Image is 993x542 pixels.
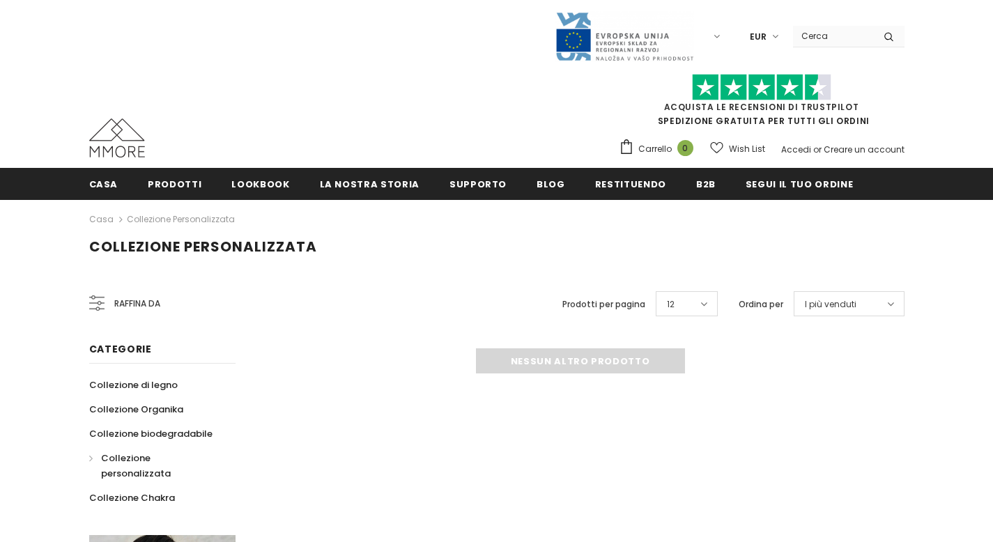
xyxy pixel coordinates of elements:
a: Lookbook [231,168,289,199]
label: Prodotti per pagina [562,297,645,311]
span: Segui il tuo ordine [746,178,853,191]
span: Collezione personalizzata [101,451,171,480]
span: Wish List [729,142,765,156]
a: Collezione personalizzata [89,446,220,486]
span: EUR [750,30,767,44]
span: Prodotti [148,178,201,191]
span: 0 [677,140,693,156]
a: Acquista le recensioni di TrustPilot [664,101,859,113]
img: Javni Razpis [555,11,694,62]
a: Accedi [781,144,811,155]
span: Blog [537,178,565,191]
a: B2B [696,168,716,199]
label: Ordina per [739,297,783,311]
a: La nostra storia [320,168,419,199]
span: 12 [667,297,675,311]
img: Casi MMORE [89,118,145,157]
a: supporto [449,168,507,199]
a: Javni Razpis [555,30,694,42]
a: Collezione di legno [89,373,178,397]
span: Raffina da [114,296,160,311]
img: Fidati di Pilot Stars [692,74,831,101]
span: I più venduti [805,297,856,311]
a: Collezione personalizzata [127,213,235,225]
a: Blog [537,168,565,199]
a: Restituendo [595,168,666,199]
span: Collezione personalizzata [89,237,317,256]
a: Casa [89,211,114,228]
a: Casa [89,168,118,199]
span: Collezione Organika [89,403,183,416]
span: Casa [89,178,118,191]
a: Carrello 0 [619,139,700,160]
span: supporto [449,178,507,191]
span: Collezione di legno [89,378,178,392]
span: Restituendo [595,178,666,191]
a: Collezione biodegradabile [89,421,213,446]
a: Prodotti [148,168,201,199]
span: La nostra storia [320,178,419,191]
span: Carrello [638,142,672,156]
input: Search Site [793,26,873,46]
span: Lookbook [231,178,289,191]
span: Collezione biodegradabile [89,427,213,440]
a: Collezione Chakra [89,486,175,510]
a: Creare un account [824,144,905,155]
span: SPEDIZIONE GRATUITA PER TUTTI GLI ORDINI [619,80,905,127]
a: Segui il tuo ordine [746,168,853,199]
span: Collezione Chakra [89,491,175,504]
a: Wish List [710,137,765,161]
span: B2B [696,178,716,191]
a: Collezione Organika [89,397,183,421]
span: or [813,144,822,155]
span: Categorie [89,342,152,356]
